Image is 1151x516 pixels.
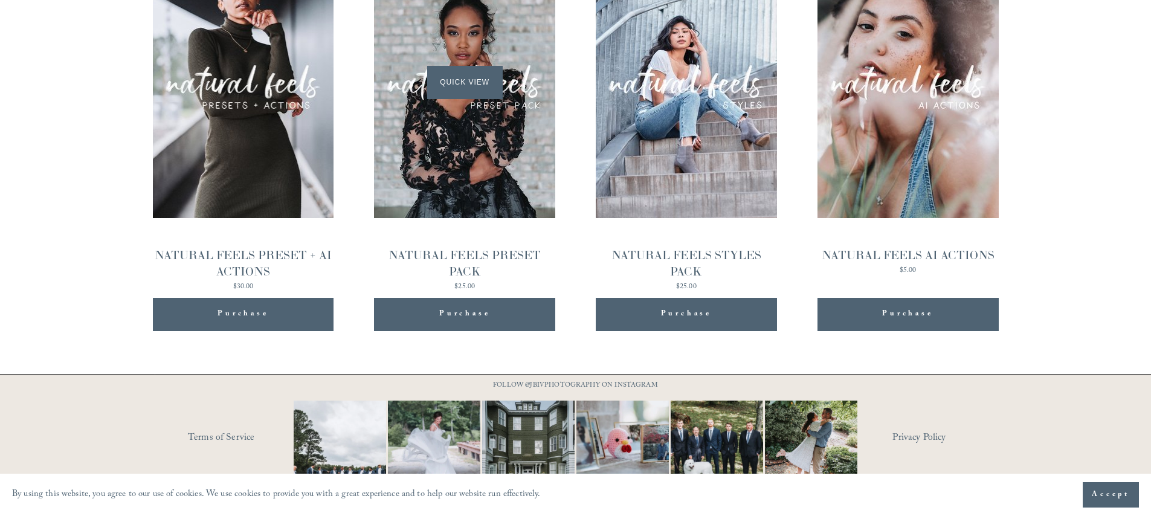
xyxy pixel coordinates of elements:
[153,283,334,291] div: $30.00
[468,401,588,493] img: Wideshots aren't just &quot;nice to have,&quot; they're a wedding day essential! 🙌 #Wideshotwedne...
[822,247,995,263] div: NATURAL FEELS AI ACTIONS
[374,247,555,280] div: NATURAL FEELS PRESET PACK
[470,379,682,393] p: FOLLOW @JBIVPHOTOGRAPHY ON INSTAGRAM
[765,385,857,508] img: It&rsquo;s that time of year where weddings and engagements pick up and I get the joy of capturin...
[153,298,334,331] button: Purchase
[427,66,503,99] span: Quick View
[1083,482,1139,508] button: Accept
[1092,489,1130,501] span: Accept
[12,486,541,504] p: By using this website, you agree to our use of cookies. We use cookies to provide you with a grea...
[882,307,933,322] span: Purchase
[596,247,777,280] div: NATURAL FEELS STYLES PACK
[153,247,334,280] div: NATURAL FEELS PRESET + AI ACTIONS
[822,267,995,274] div: $5.00
[271,401,410,493] img: Definitely, not your typical #WideShotWednesday moment. It&rsquo;s all about the suits, the smile...
[596,283,777,291] div: $25.00
[188,429,329,448] a: Terms of Service
[817,298,999,331] button: Purchase
[553,401,692,493] img: This has got to be one of the cutest detail shots I've ever taken for a wedding! 📷 @thewoobles #I...
[596,298,777,331] button: Purchase
[374,298,555,331] button: Purchase
[661,307,712,322] span: Purchase
[218,307,268,322] span: Purchase
[374,283,555,291] div: $25.00
[439,307,490,322] span: Purchase
[892,429,998,448] a: Privacy Policy
[365,401,504,493] img: Not every photo needs to be perfectly still, sometimes the best ones are the ones that feel like ...
[648,401,787,493] img: Happy #InternationalDogDay to all the pups who have made wedding days, engagement sessions, and p...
